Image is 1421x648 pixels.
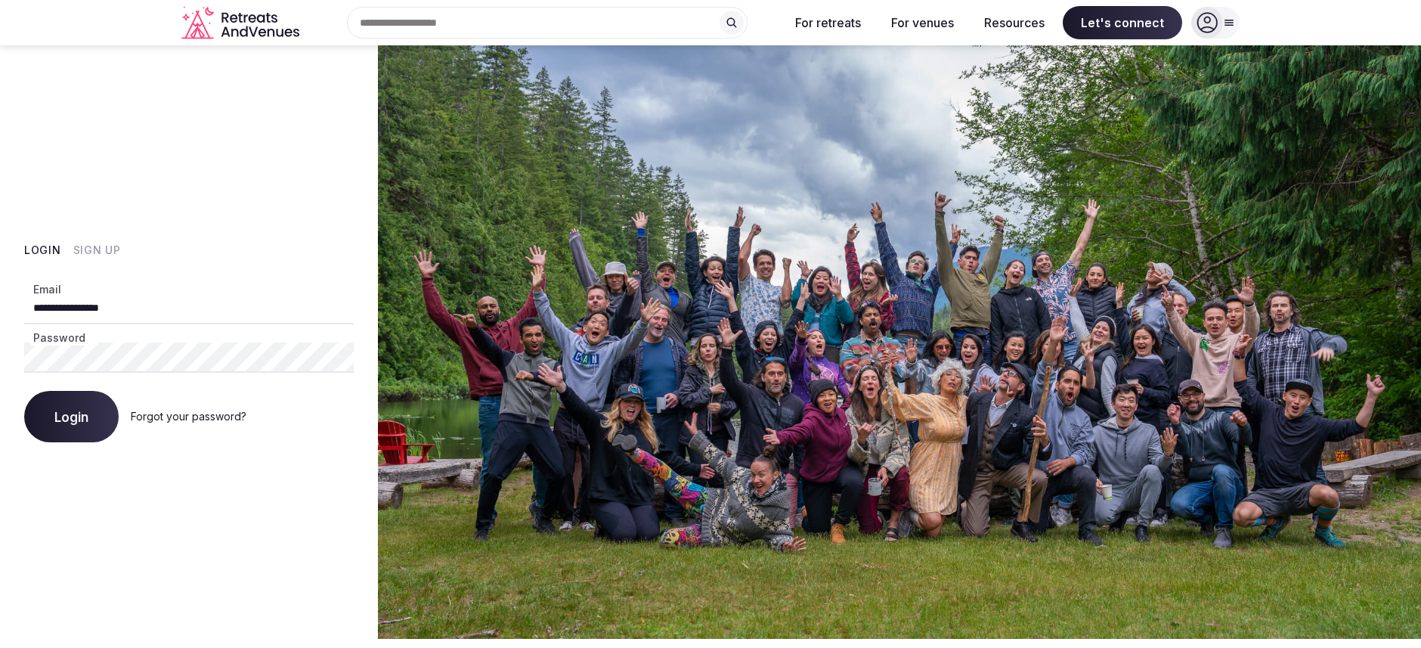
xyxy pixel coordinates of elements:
[24,391,119,442] button: Login
[181,6,302,40] a: Visit the homepage
[879,6,966,39] button: For venues
[783,6,873,39] button: For retreats
[1063,6,1182,39] span: Let's connect
[181,6,302,40] svg: Retreats and Venues company logo
[378,45,1421,639] img: My Account Background
[54,409,88,424] span: Login
[131,410,246,423] a: Forgot your password?
[972,6,1057,39] button: Resources
[24,243,61,258] button: Login
[73,243,121,258] button: Sign Up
